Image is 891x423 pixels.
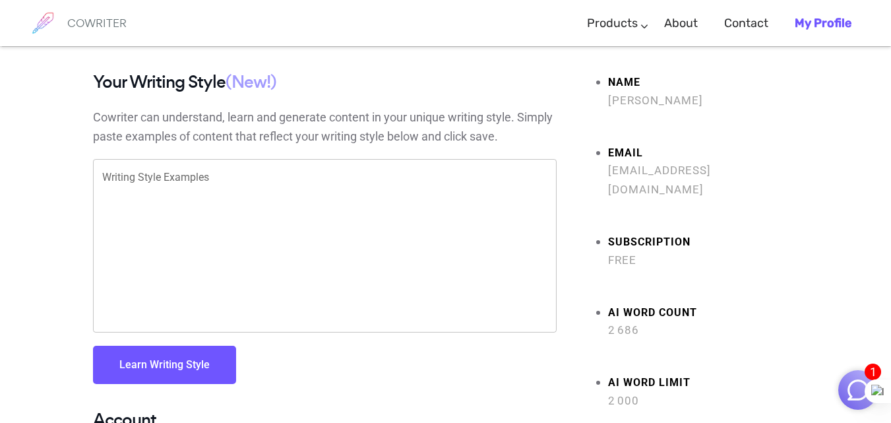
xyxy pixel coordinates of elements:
[93,73,557,92] h4: Your Writing Style
[865,364,881,380] span: 1
[608,161,799,199] span: [EMAIL_ADDRESS][DOMAIN_NAME]
[608,73,799,92] strong: Name
[608,374,799,393] strong: AI Word limit
[608,233,799,252] strong: Subscription
[608,304,799,323] strong: AI Word count
[845,377,871,403] img: Close chat
[608,251,799,270] span: Free
[608,321,799,340] span: 2 686
[226,70,276,94] span: (New!)
[608,91,799,110] span: [PERSON_NAME]
[93,108,557,146] p: Cowriter can understand, learn and generate content in your unique writing style. Simply paste ex...
[838,370,878,410] button: 1
[93,346,236,384] button: Learn Writing Style
[608,144,799,163] strong: Email
[608,391,799,410] span: 2 000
